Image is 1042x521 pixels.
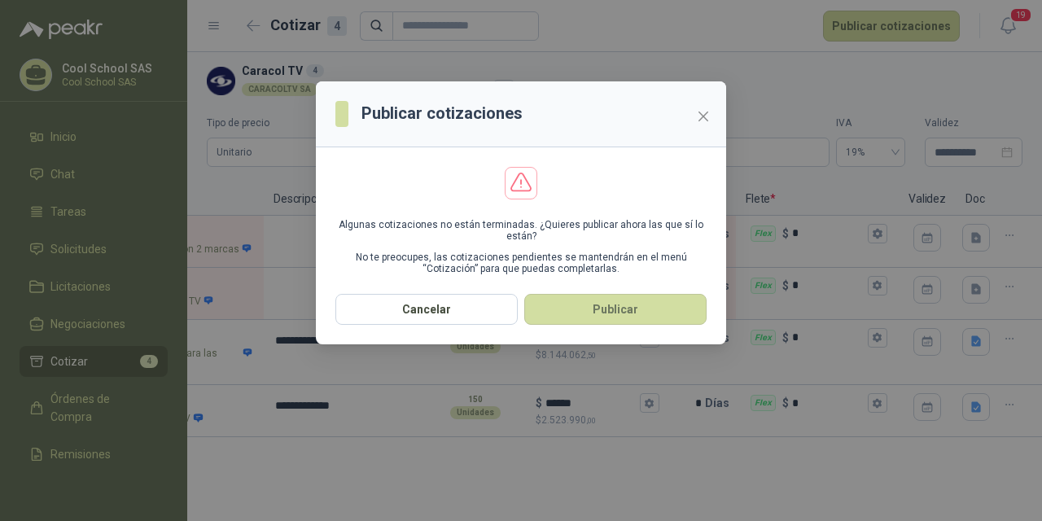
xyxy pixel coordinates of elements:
button: Publicar [524,294,707,325]
span: close [697,110,710,123]
h3: Publicar cotizaciones [361,101,523,126]
p: Algunas cotizaciones no están terminadas. ¿Quieres publicar ahora las que sí lo están? [335,219,707,242]
button: Cancelar [335,294,518,325]
button: Close [690,103,716,129]
p: No te preocupes, las cotizaciones pendientes se mantendrán en el menú “Cotización” para que pueda... [335,252,707,274]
